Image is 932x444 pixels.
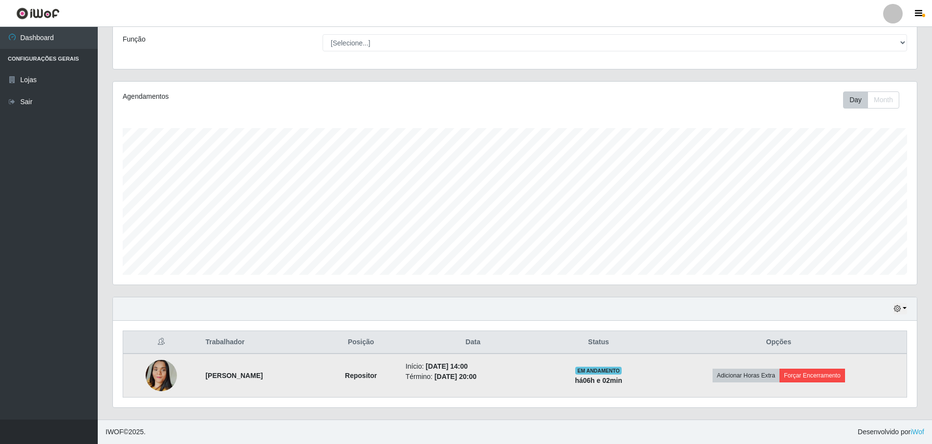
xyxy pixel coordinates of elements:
span: Desenvolvido por [858,427,924,437]
li: Início: [406,361,541,372]
button: Month [867,91,899,109]
strong: Repositor [345,372,377,379]
strong: há 06 h e 02 min [575,377,622,384]
div: Agendamentos [123,91,441,102]
th: Opções [651,331,907,354]
span: © 2025 . [106,427,146,437]
th: Data [400,331,546,354]
div: Toolbar with button groups [843,91,907,109]
div: First group [843,91,899,109]
strong: [PERSON_NAME] [205,372,262,379]
th: Posição [322,331,399,354]
img: 1748562791419.jpeg [146,348,177,403]
li: Término: [406,372,541,382]
a: iWof [910,428,924,436]
span: IWOF [106,428,124,436]
img: CoreUI Logo [16,7,60,20]
label: Função [123,34,146,44]
span: EM ANDAMENTO [575,367,622,375]
th: Trabalhador [199,331,322,354]
time: [DATE] 20:00 [434,373,477,380]
button: Forçar Encerramento [780,369,845,382]
th: Status [546,331,651,354]
button: Adicionar Horas Extra [713,369,780,382]
time: [DATE] 14:00 [426,362,468,370]
button: Day [843,91,868,109]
